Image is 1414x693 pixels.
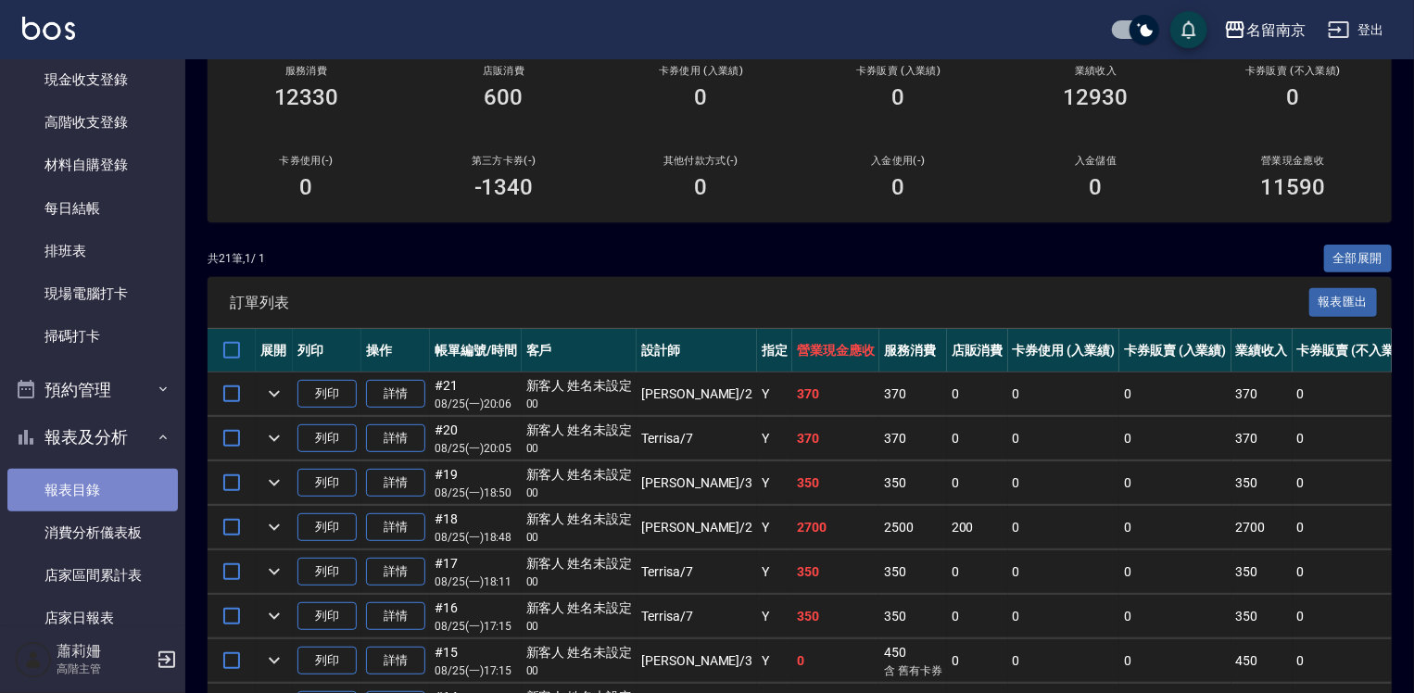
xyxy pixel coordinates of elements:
td: #17 [430,550,522,594]
button: expand row [260,602,288,630]
a: 高階收支登錄 [7,101,178,144]
td: [PERSON_NAME] /2 [637,372,757,416]
h3: -1340 [474,174,534,200]
button: 登出 [1320,13,1392,47]
button: 報表匯出 [1309,288,1378,317]
button: 列印 [297,513,357,542]
h3: 12930 [1064,84,1129,110]
p: 00 [526,662,633,679]
a: 材料自購登錄 [7,144,178,186]
th: 業績收入 [1231,329,1293,372]
th: 客戶 [522,329,638,372]
a: 店家區間累計表 [7,554,178,597]
button: expand row [260,513,288,541]
p: 08/25 (一) 17:15 [435,662,517,679]
h2: 其他付款方式(-) [625,155,777,167]
td: Y [757,461,792,505]
button: 列印 [297,424,357,453]
td: 370 [879,417,947,460]
td: 0 [947,639,1008,683]
button: 列印 [297,602,357,631]
h2: 入金儲值 [1019,155,1172,167]
td: 0 [1119,372,1231,416]
th: 卡券販賣 (入業績) [1119,329,1231,372]
td: 0 [947,461,1008,505]
td: Y [757,595,792,638]
th: 展開 [256,329,293,372]
td: 370 [792,372,879,416]
a: 現金收支登錄 [7,58,178,101]
button: 名留南京 [1217,11,1313,49]
p: 00 [526,440,633,457]
h2: 入金使用(-) [822,155,975,167]
th: 指定 [757,329,792,372]
td: 0 [947,417,1008,460]
p: 00 [526,396,633,412]
td: 2500 [879,506,947,549]
h3: 0 [892,84,905,110]
td: 0 [1119,461,1231,505]
h3: 0 [1287,84,1300,110]
h2: 卡券販賣 (不入業績) [1217,65,1370,77]
h3: 600 [485,84,524,110]
th: 營業現金應收 [792,329,879,372]
button: expand row [260,469,288,497]
td: 0 [1008,550,1120,594]
h2: 店販消費 [427,65,580,77]
p: 00 [526,529,633,546]
td: 350 [879,595,947,638]
td: Y [757,417,792,460]
td: 0 [1008,372,1120,416]
td: 350 [879,461,947,505]
a: 現場電腦打卡 [7,272,178,315]
p: 08/25 (一) 18:11 [435,573,517,590]
td: 2700 [792,506,879,549]
td: 0 [1008,506,1120,549]
p: 共 21 筆, 1 / 1 [208,250,265,267]
td: 350 [1231,595,1293,638]
td: 370 [792,417,879,460]
td: Terrisa /7 [637,550,757,594]
p: 含 舊有卡券 [884,662,942,679]
img: Person [15,641,52,678]
td: 0 [1119,550,1231,594]
p: 00 [526,573,633,590]
a: 報表目錄 [7,469,178,511]
p: 08/25 (一) 17:15 [435,618,517,635]
h3: 0 [892,174,905,200]
h3: 0 [695,84,708,110]
td: 0 [1119,417,1231,460]
button: expand row [260,424,288,452]
h3: 12330 [274,84,339,110]
a: 詳情 [366,380,425,409]
div: 新客人 姓名未設定 [526,465,633,485]
td: 350 [792,550,879,594]
td: [PERSON_NAME] /3 [637,639,757,683]
h2: 第三方卡券(-) [427,155,580,167]
th: 服務消費 [879,329,947,372]
button: expand row [260,380,288,408]
p: 08/25 (一) 18:48 [435,529,517,546]
p: 08/25 (一) 20:06 [435,396,517,412]
th: 卡券使用 (入業績) [1008,329,1120,372]
td: Terrisa /7 [637,595,757,638]
h3: 0 [695,174,708,200]
td: 0 [947,595,1008,638]
td: 0 [1008,417,1120,460]
td: 0 [1119,506,1231,549]
td: 450 [879,639,947,683]
td: 0 [947,550,1008,594]
h3: 0 [1090,174,1103,200]
h2: 卡券使用(-) [230,155,383,167]
td: #16 [430,595,522,638]
td: 0 [1008,639,1120,683]
td: 0 [947,372,1008,416]
th: 列印 [293,329,361,372]
th: 操作 [361,329,430,372]
h2: 卡券販賣 (入業績) [822,65,975,77]
span: 訂單列表 [230,294,1309,312]
td: [PERSON_NAME] /3 [637,461,757,505]
p: 00 [526,485,633,501]
div: 新客人 姓名未設定 [526,643,633,662]
button: 全部展開 [1324,245,1393,273]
